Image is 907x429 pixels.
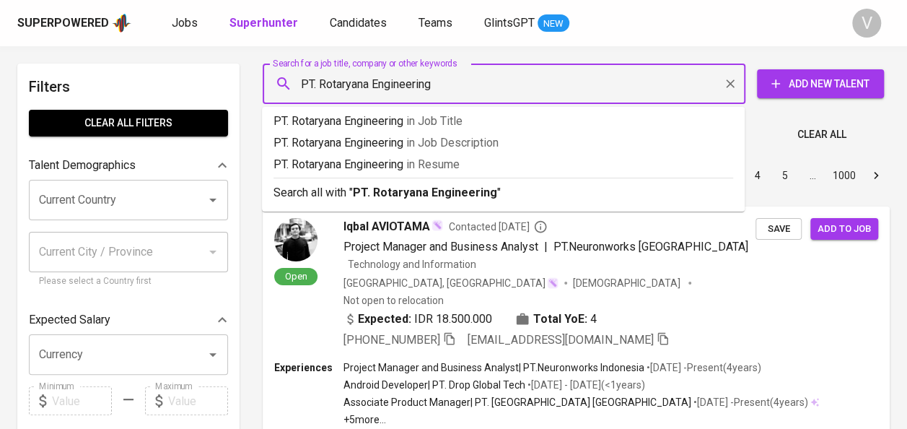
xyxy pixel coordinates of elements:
[29,151,228,180] div: Talent Demographics
[343,412,819,427] p: +5 more ...
[348,259,476,270] span: Technology and Information
[273,113,733,130] p: PT. Rotaryana Engineering
[172,14,201,32] a: Jobs
[358,311,411,328] b: Expected:
[343,378,525,392] p: Android Developer | PT. Drop Global Tech
[279,270,313,282] span: Open
[852,9,881,38] div: V
[172,16,198,30] span: Jobs
[828,164,860,187] button: Go to page 1000
[590,311,597,328] span: 4
[229,14,301,32] a: Superhunter
[720,74,740,94] button: Clear
[353,186,497,199] b: PT. Rotaryana Engineering
[797,126,846,144] span: Clear All
[538,17,569,31] span: NEW
[525,378,645,392] p: • [DATE] - [DATE] ( <1 years )
[168,386,228,415] input: Value
[768,75,872,93] span: Add New Talent
[203,190,223,210] button: Open
[774,164,797,187] button: Go to page 5
[544,238,548,256] span: |
[273,134,733,152] p: PT. Rotaryana Engineering
[17,12,131,34] a: Superpoweredapp logo
[691,395,808,409] p: • [DATE] - Present ( 4 years )
[17,15,109,32] div: Superpowered
[274,218,317,261] img: 044413ab59a7abf2a03c83b806d215e7.jpg
[343,395,691,409] p: Associate Product Manager | PT. [GEOGRAPHIC_DATA] [GEOGRAPHIC_DATA]
[229,16,298,30] b: Superhunter
[52,386,112,415] input: Value
[203,344,223,365] button: Open
[484,14,569,32] a: GlintsGPT NEW
[533,220,548,234] svg: By Batam recruiter
[419,16,452,30] span: Teams
[343,240,538,253] span: Project Manager and Business Analyst
[533,311,587,328] b: Total YoE:
[406,114,463,128] span: in Job Title
[801,168,824,183] div: …
[29,110,228,136] button: Clear All filters
[273,156,733,173] p: PT. Rotaryana Engineering
[29,311,110,329] p: Expected Salary
[484,16,535,30] span: GlintsGPT
[763,221,794,238] span: Save
[818,221,871,238] span: Add to job
[274,360,343,375] p: Experiences
[419,14,455,32] a: Teams
[343,360,644,375] p: Project Manager and Business Analyst | PT.Neuronworks Indonesia
[330,16,387,30] span: Candidates
[406,136,499,149] span: in Job Description
[449,220,548,234] span: Contacted [DATE]
[573,276,683,290] span: [DEMOGRAPHIC_DATA]
[29,157,136,174] p: Talent Demographics
[29,75,228,98] h6: Filters
[343,218,430,235] span: Iqbal AVIOTAMA
[330,14,390,32] a: Candidates
[343,293,444,308] p: Not open to relocation
[755,218,802,240] button: Save
[343,311,492,328] div: IDR 18.500.000
[634,164,890,187] nav: pagination navigation
[746,164,769,187] button: Go to page 4
[792,121,852,148] button: Clear All
[431,220,443,231] img: magic_wand.svg
[343,333,440,347] span: [PHONE_NUMBER]
[547,277,558,289] img: magic_wand.svg
[644,360,761,375] p: • [DATE] - Present ( 4 years )
[810,218,878,240] button: Add to job
[112,12,131,34] img: app logo
[553,240,748,253] span: PT.Neuronworks [GEOGRAPHIC_DATA]
[757,69,884,98] button: Add New Talent
[343,276,558,290] div: [GEOGRAPHIC_DATA], [GEOGRAPHIC_DATA]
[29,305,228,334] div: Expected Salary
[406,157,460,171] span: in Resume
[39,274,218,289] p: Please select a Country first
[40,114,216,132] span: Clear All filters
[273,184,733,201] p: Search all with " "
[468,333,654,347] span: [EMAIL_ADDRESS][DOMAIN_NAME]
[864,164,888,187] button: Go to next page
